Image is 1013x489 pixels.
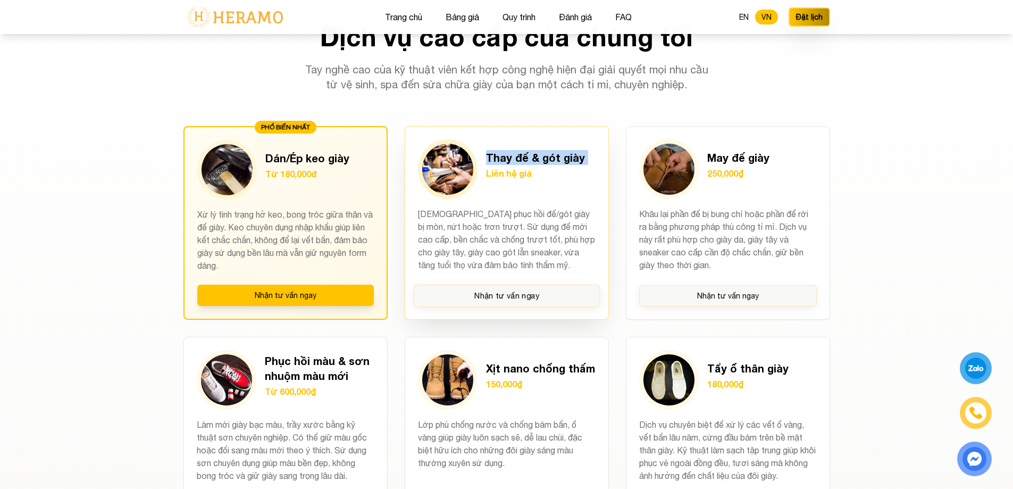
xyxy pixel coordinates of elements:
button: Nhận tư vấn ngay [413,285,600,307]
button: VN [755,10,778,24]
p: Từ 600,000₫ [265,385,374,398]
p: Từ 180,000đ [265,168,349,180]
h3: Xịt nano chống thấm [486,361,595,376]
p: 250,000₫ [707,167,769,180]
p: 180,000₫ [707,378,789,391]
img: phone-icon [970,407,982,419]
h2: Dịch vụ cao cấp của chúng tôi [183,24,830,49]
img: Xịt nano chống thấm [422,354,473,405]
img: Phục hồi màu & sơn nhuộm màu mới [201,354,252,405]
img: Dán/Ép keo giày [202,144,253,195]
button: Nhận tư vấn ngay [197,285,374,306]
a: phone-icon [961,399,990,427]
button: FAQ [612,10,635,24]
button: Bảng giá [442,10,482,24]
button: Đánh giá [556,10,595,24]
img: logo-with-text.png [183,6,286,28]
p: Làm mới giày bạc màu, trầy xước bằng kỹ thuật sơn chuyên nghiệp. Có thể giữ màu gốc hoặc đổi sang... [197,418,374,482]
p: Khâu lại phần đế bị bung chỉ hoặc phần đế rời ra bằng phương pháp thủ công tỉ mỉ. Dịch vụ này rất... [639,208,817,272]
div: PHỔ BIẾN NHẤT [255,121,316,134]
p: Liên hệ giá [486,167,585,180]
p: Tay nghề cao của kỹ thuật viên kết hợp công nghệ hiện đại giải quyết mọi nhu cầu từ vệ sinh, spa ... [303,62,711,92]
img: May đế giày [643,144,694,195]
p: 150,000₫ [486,378,595,391]
button: Quy trình [499,10,539,24]
p: [DEMOGRAPHIC_DATA] phục hồi đế/gót giày bị mòn, nứt hoặc trơn trượt. Sử dụng đế mới cao cấp, bền ... [418,208,596,272]
h3: May đế giày [707,150,769,165]
h3: Dán/Ép keo giày [265,151,349,165]
button: Trang chủ [382,10,425,24]
h3: Tẩy ố thân giày [707,361,789,376]
img: Thay đế & gót giày [422,144,473,195]
button: EN [733,10,755,24]
button: Đặt lịch [789,7,830,27]
h3: Phục hồi màu & sơn nhuộm màu mới [265,353,374,383]
img: Tẩy ố thân giày [643,354,694,405]
p: Lớp phủ chống nước và chống bám bẩn, ố vàng giúp giày luôn sạch sẽ, dễ lau chùi, đặc biệt hữu ích... [418,418,596,482]
p: Xử lý tình trạng hở keo, bong tróc giữa thân và đế giày. Keo chuyên dụng nhập khẩu giúp liên kết ... [197,208,374,272]
h3: Thay đế & gót giày [486,150,585,165]
p: Dịch vụ chuyên biệt để xử lý các vết ố vàng, vết bẩn lâu năm, cứng đầu bám trên bề mặt thân giày.... [639,418,817,482]
button: Nhận tư vấn ngay [639,285,817,306]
